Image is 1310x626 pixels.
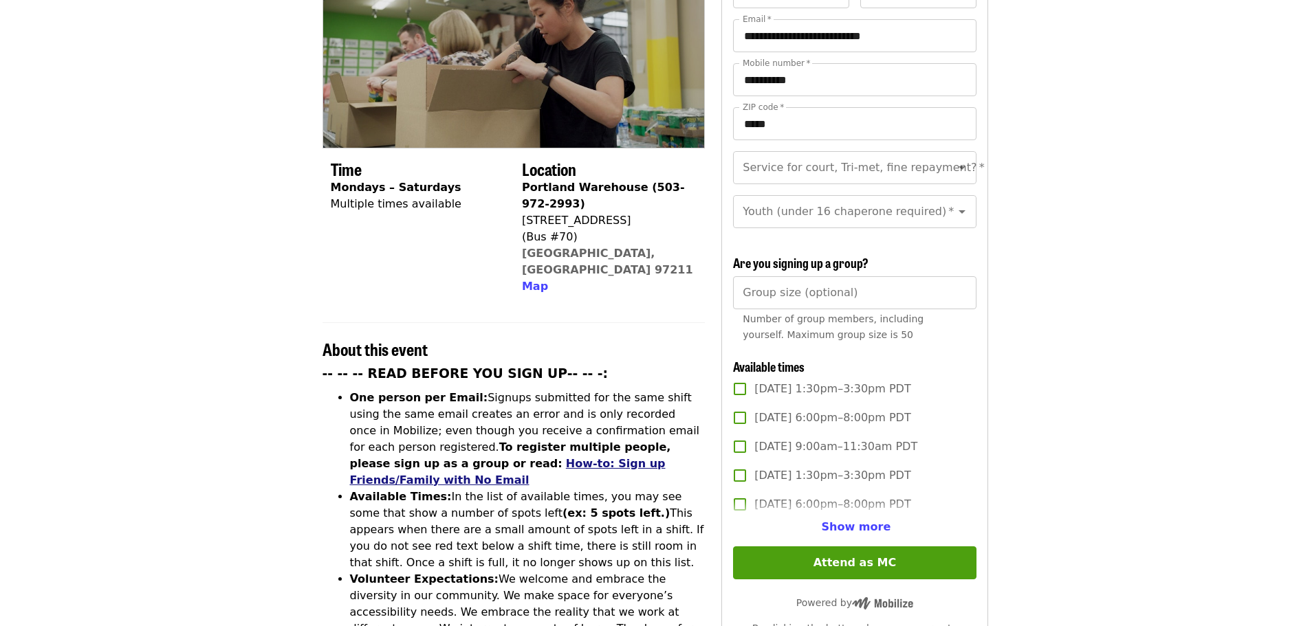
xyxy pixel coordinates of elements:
[522,229,694,245] div: (Bus #70)
[743,15,772,23] label: Email
[852,597,913,610] img: Powered by Mobilize
[733,254,869,271] span: Are you signing up a group?
[754,410,910,426] span: [DATE] 6:00pm–8:00pm PDT
[733,357,805,375] span: Available times
[754,381,910,397] span: [DATE] 1:30pm–3:30pm PDT
[743,103,784,111] label: ZIP code
[754,438,917,455] span: [DATE] 9:00am–11:30am PDT
[331,157,362,181] span: Time
[522,212,694,229] div: [STREET_ADDRESS]
[952,158,972,177] button: Open
[733,546,976,579] button: Attend as MC
[522,280,548,293] span: Map
[733,276,976,309] input: [object Object]
[323,366,609,381] strong: -- -- -- READ BEFORE YOU SIGN UP-- -- -:
[754,467,910,484] span: [DATE] 1:30pm–3:30pm PDT
[350,390,706,489] li: Signups submitted for the same shift using the same email creates an error and is only recorded o...
[522,247,693,276] a: [GEOGRAPHIC_DATA], [GEOGRAPHIC_DATA] 97211
[350,440,671,470] strong: To register multiple people, please sign up as a group or read:
[743,313,924,340] span: Number of group members, including yourself. Maximum group size is 50
[733,63,961,96] input: Mobile number
[323,337,428,361] span: About this event
[350,489,706,571] li: In the list of available times, you may see some that show a number of spots left This appears wh...
[952,202,972,221] button: Open
[350,490,452,503] strong: Available Times:
[733,19,976,52] input: Email
[331,181,461,194] strong: Mondays – Saturdays
[350,572,499,585] strong: Volunteer Expectations:
[522,157,576,181] span: Location
[796,597,913,608] span: Powered by
[522,181,685,210] strong: Portland Warehouse (503-972-2993)
[754,496,910,513] span: [DATE] 6:00pm–8:00pm PDT
[822,520,891,533] span: Show more
[350,457,666,487] a: How-to: Sign up Friends/Family with No Email
[733,107,976,140] input: ZIP code
[522,278,548,295] button: Map
[563,506,670,519] strong: (ex: 5 spots left.)
[819,519,891,535] button: See more timeslots
[743,59,810,67] label: Mobile number
[331,196,461,212] div: Multiple times available
[350,391,488,404] strong: One person per Email:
